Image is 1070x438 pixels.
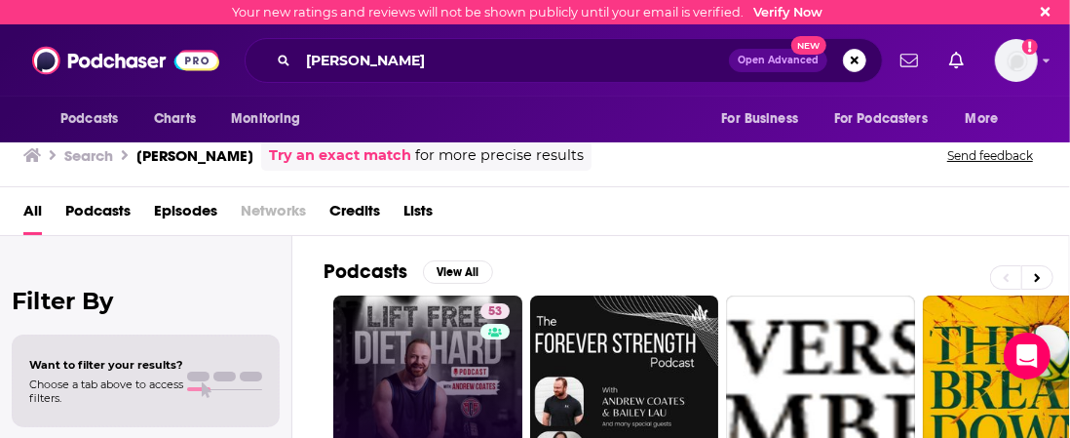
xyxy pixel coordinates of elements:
a: Show notifications dropdown [893,44,926,77]
a: Lists [403,195,433,235]
a: Credits [329,195,380,235]
button: open menu [47,100,143,138]
span: Networks [241,195,306,235]
span: 53 [488,302,502,322]
span: Want to filter your results? [29,358,183,372]
button: open menu [822,100,956,138]
a: Show notifications dropdown [941,44,972,77]
img: Podchaser - Follow, Share and Rate Podcasts [32,42,219,79]
a: Charts [141,100,208,138]
a: Podcasts [65,195,131,235]
h2: Podcasts [324,259,407,284]
img: User Profile [995,39,1038,82]
button: Open AdvancedNew [729,49,827,72]
a: Verify Now [754,5,823,20]
button: View All [423,260,493,284]
svg: Email not verified [1022,39,1038,55]
div: Search podcasts, credits, & more... [245,38,883,83]
span: More [966,105,999,133]
span: Podcasts [60,105,118,133]
span: For Business [721,105,798,133]
div: Open Intercom Messenger [1004,333,1051,379]
a: Try an exact match [269,144,411,167]
span: Open Advanced [738,56,819,65]
button: open menu [952,100,1023,138]
div: Your new ratings and reviews will not be shown publicly until your email is verified. [233,5,823,20]
h3: [PERSON_NAME] [136,146,253,165]
h2: Filter By [12,287,280,315]
button: Show profile menu [995,39,1038,82]
span: Logged in as BretAita [995,39,1038,82]
a: PodcastsView All [324,259,493,284]
span: Charts [154,105,196,133]
span: Monitoring [231,105,300,133]
a: Episodes [154,195,217,235]
span: New [791,36,826,55]
span: For Podcasters [834,105,928,133]
a: 53 [480,303,510,319]
button: open menu [707,100,822,138]
button: Send feedback [941,147,1039,164]
input: Search podcasts, credits, & more... [298,45,729,76]
button: open menu [217,100,325,138]
a: All [23,195,42,235]
span: for more precise results [415,144,584,167]
h3: Search [64,146,113,165]
span: Choose a tab above to access filters. [29,378,183,405]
